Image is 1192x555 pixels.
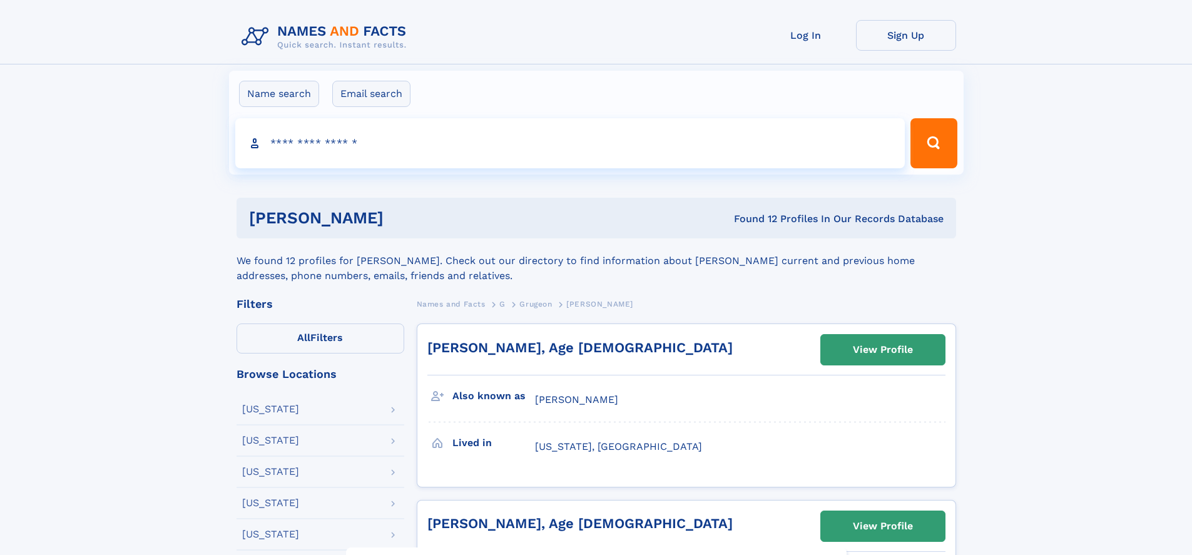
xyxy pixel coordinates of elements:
[242,498,299,508] div: [US_STATE]
[427,516,733,531] a: [PERSON_NAME], Age [DEMOGRAPHIC_DATA]
[249,210,559,226] h1: [PERSON_NAME]
[499,300,506,308] span: G
[235,118,905,168] input: search input
[452,432,535,454] h3: Lived in
[821,335,945,365] a: View Profile
[452,385,535,407] h3: Also known as
[853,512,913,541] div: View Profile
[821,511,945,541] a: View Profile
[237,323,404,354] label: Filters
[242,529,299,539] div: [US_STATE]
[237,298,404,310] div: Filters
[237,20,417,54] img: Logo Names and Facts
[535,394,618,405] span: [PERSON_NAME]
[427,340,733,355] a: [PERSON_NAME], Age [DEMOGRAPHIC_DATA]
[332,81,410,107] label: Email search
[756,20,856,51] a: Log In
[559,212,944,226] div: Found 12 Profiles In Our Records Database
[239,81,319,107] label: Name search
[853,335,913,364] div: View Profile
[499,296,506,312] a: G
[237,369,404,380] div: Browse Locations
[856,20,956,51] a: Sign Up
[535,440,702,452] span: [US_STATE], [GEOGRAPHIC_DATA]
[242,404,299,414] div: [US_STATE]
[242,467,299,477] div: [US_STATE]
[297,332,310,344] span: All
[519,296,552,312] a: Grugeon
[566,300,633,308] span: [PERSON_NAME]
[242,435,299,446] div: [US_STATE]
[519,300,552,308] span: Grugeon
[237,238,956,283] div: We found 12 profiles for [PERSON_NAME]. Check out our directory to find information about [PERSON...
[417,296,486,312] a: Names and Facts
[910,118,957,168] button: Search Button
